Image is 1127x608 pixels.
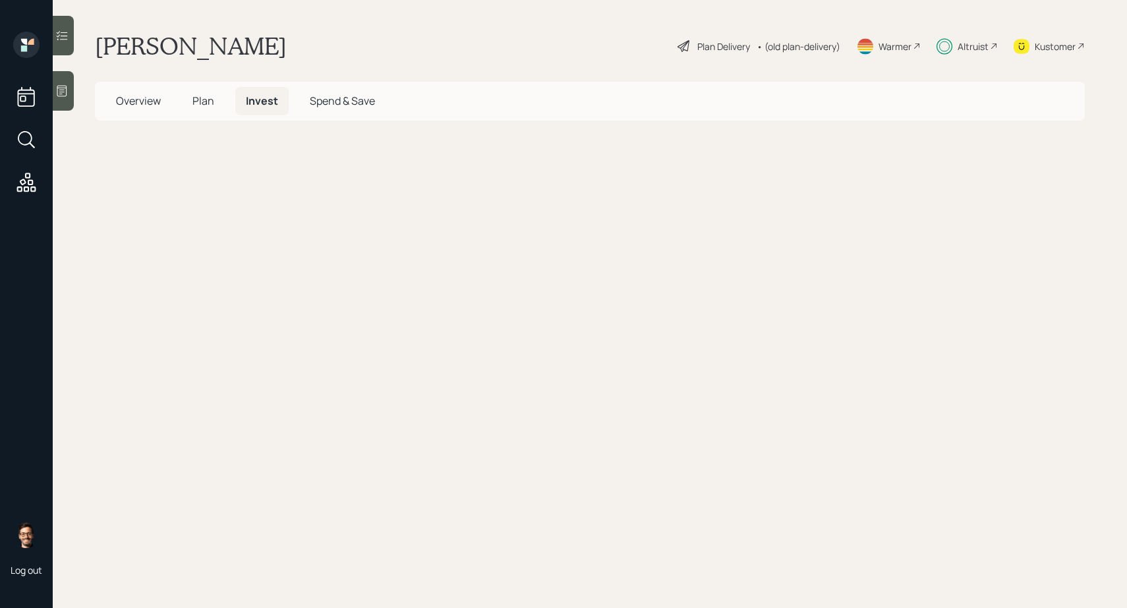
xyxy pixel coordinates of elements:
div: Warmer [879,40,911,53]
div: Log out [11,564,42,576]
h1: [PERSON_NAME] [95,32,287,61]
div: Kustomer [1035,40,1076,53]
div: Altruist [958,40,989,53]
span: Spend & Save [310,94,375,108]
img: sami-boghos-headshot.png [13,522,40,548]
span: Overview [116,94,161,108]
div: Plan Delivery [697,40,750,53]
span: Plan [192,94,214,108]
span: Invest [246,94,278,108]
div: • (old plan-delivery) [757,40,840,53]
